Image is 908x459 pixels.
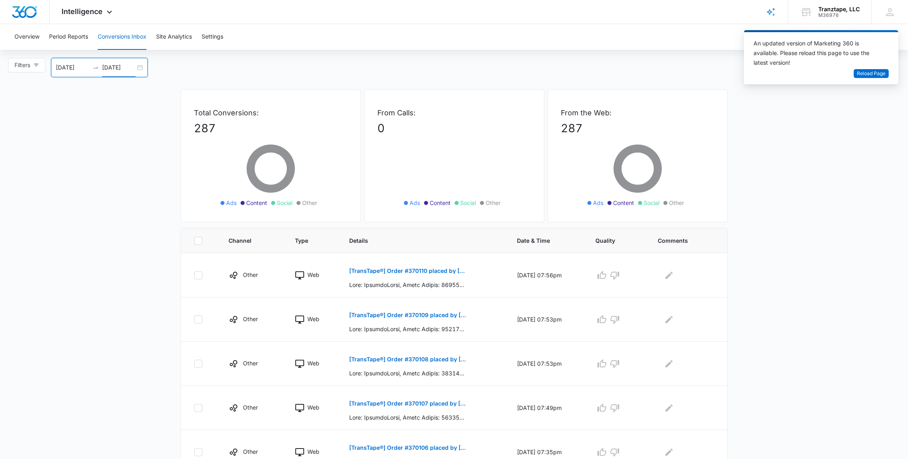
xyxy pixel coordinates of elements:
[507,342,586,386] td: [DATE] 07:53pm
[507,253,586,297] td: [DATE] 07:56pm
[507,386,586,430] td: [DATE] 07:49pm
[307,403,319,412] p: Web
[243,270,258,279] p: Other
[517,236,564,245] span: Date & Time
[243,359,258,367] p: Other
[243,447,258,456] p: Other
[226,199,237,207] span: Ads
[49,24,88,50] button: Period Reports
[307,270,319,279] p: Web
[102,63,136,72] input: End date
[349,305,466,325] button: [TransTape®] Order #370109 placed by [PERSON_NAME]
[14,61,30,70] span: Filters
[349,325,466,333] p: Lore: IpsumdoLorsi, Ametc Adipis: 952172, Elitsed: Doeiu TempoRinc®, Utla: Etdolo Magnaa enimad m...
[663,357,675,370] button: Edit Comments
[349,312,466,318] p: [TransTape®] Order #370109 placed by [PERSON_NAME]
[98,24,146,50] button: Conversions Inbox
[349,445,466,451] p: [TransTape®] Order #370106 placed by [PERSON_NAME]
[818,12,860,18] div: account id
[663,313,675,326] button: Edit Comments
[243,315,258,323] p: Other
[644,199,659,207] span: Social
[194,120,348,137] p: 287
[507,297,586,342] td: [DATE] 07:53pm
[349,413,466,422] p: Lore: IpsumdoLorsi, Ametc Adipis: 563352, Elitsed: Doeiu TempoRinc®, Utla: Etdol Magnaaliqu enima...
[229,236,264,245] span: Channel
[663,269,675,282] button: Edit Comments
[349,357,466,362] p: [TransTape®] Order #370108 placed by [PERSON_NAME]
[349,268,466,274] p: [TransTape®] Order #370110 placed by [PERSON_NAME] Pretty
[613,199,634,207] span: Content
[277,199,292,207] span: Social
[349,281,466,289] p: Lore: IpsumdoLorsi, Ametc Adipis: 869554, Elitsed: Doeiu TempoRinc®, Utla: Etdol Magnaa Enimad mi...
[62,7,103,16] span: Intelligence
[202,24,223,50] button: Settings
[669,199,684,207] span: Other
[349,394,466,413] button: [TransTape®] Order #370107 placed by [PERSON_NAME]
[430,199,451,207] span: Content
[754,39,879,68] div: An updated version of Marketing 360 is available. Please reload this page to use the latest version!
[377,120,531,137] p: 0
[243,403,258,412] p: Other
[410,199,420,207] span: Ads
[818,6,860,12] div: account name
[246,199,267,207] span: Content
[377,107,531,118] p: From Calls:
[595,236,627,245] span: Quality
[194,107,348,118] p: Total Conversions:
[307,359,319,367] p: Web
[349,261,466,281] button: [TransTape®] Order #370110 placed by [PERSON_NAME] Pretty
[857,70,885,78] span: Reload Page
[561,120,714,137] p: 287
[349,350,466,369] button: [TransTape®] Order #370108 placed by [PERSON_NAME]
[56,63,89,72] input: Start date
[93,64,99,71] span: to
[460,199,476,207] span: Social
[302,199,317,207] span: Other
[486,199,500,207] span: Other
[14,24,39,50] button: Overview
[658,236,703,245] span: Comments
[8,58,45,72] button: Filters
[349,236,486,245] span: Details
[663,402,675,414] button: Edit Comments
[93,64,99,71] span: swap-right
[349,369,466,377] p: Lore: IpsumdoLorsi, Ametc Adipis: 383149, Elitsed: Doeiu TempoRinc®, Utla: Etdolo Magn aliqua e a...
[593,199,603,207] span: Ads
[663,446,675,459] button: Edit Comments
[295,236,318,245] span: Type
[307,315,319,323] p: Web
[307,447,319,456] p: Web
[854,69,889,78] button: Reload Page
[349,438,466,457] button: [TransTape®] Order #370106 placed by [PERSON_NAME]
[349,401,466,406] p: [TransTape®] Order #370107 placed by [PERSON_NAME]
[561,107,714,118] p: From the Web:
[156,24,192,50] button: Site Analytics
